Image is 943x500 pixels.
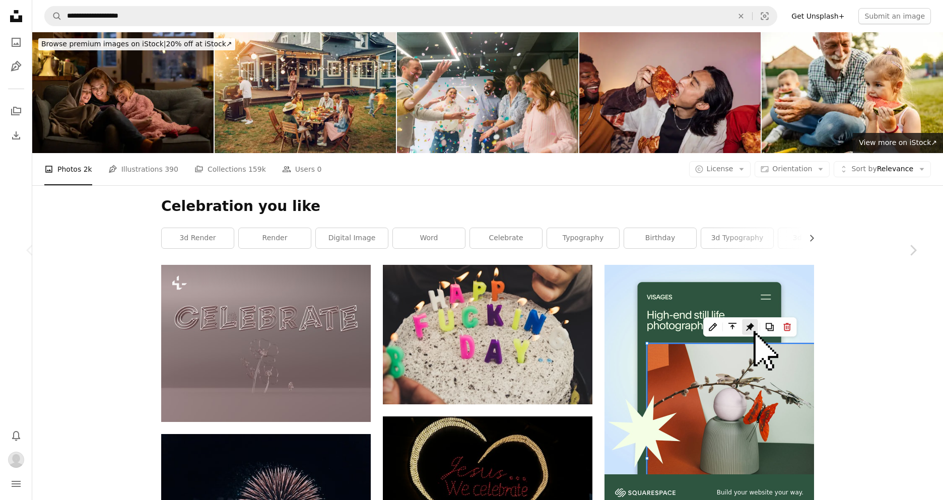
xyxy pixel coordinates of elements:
a: 3d render [162,228,234,248]
button: License [689,161,751,177]
img: Party in the office [397,32,578,153]
button: Profile [6,450,26,470]
a: Photos [6,32,26,52]
a: Users 0 [282,153,322,185]
img: a 3d rendering of a flower with the words celebrate [161,265,371,422]
span: Sort by [851,165,877,173]
button: Sort byRelevance [834,161,931,177]
button: Notifications [6,425,26,446]
a: render [239,228,311,248]
img: Cosy Evenings on the Sofa [32,32,214,153]
a: View more on iStock↗ [853,133,943,153]
a: typography [547,228,619,248]
a: a 3d rendering of a flower with the words celebrate [161,338,371,347]
a: Collections 159k [194,153,266,185]
img: Big Family and Friends Celebrating Outside at Home. Diverse Group of Children, Adults and Old Peo... [215,32,396,153]
img: Happy Fucking day cake [383,265,592,404]
a: heart illustration with quote [383,481,592,490]
button: Search Unsplash [45,7,62,26]
img: Avatar of user Ashleigh Clarke [8,452,24,468]
a: 3d typography [701,228,773,248]
span: 0 [317,164,321,175]
img: Happy girl is refreshing herself with watermelon in backyard with her granddad. [762,32,943,153]
button: Orientation [755,161,830,177]
span: Orientation [772,165,812,173]
span: License [707,165,733,173]
h1: Celebration you like [161,197,814,216]
img: file-1723602894256-972c108553a7image [604,265,814,474]
a: celebrate [470,228,542,248]
button: Submit an image [858,8,931,24]
a: Download History [6,125,26,146]
a: Collections [6,101,26,121]
a: digital image [316,228,388,248]
a: Get Unsplash+ [785,8,850,24]
a: Next [883,202,943,299]
button: Menu [6,474,26,494]
a: Browse premium images on iStock|20% off at iStock↗ [32,32,241,56]
span: 390 [165,164,178,175]
a: Happy Fucking day cake [383,330,592,339]
a: 3d lettering [778,228,850,248]
span: Relevance [851,164,913,174]
img: file-1606177908946-d1eed1cbe4f5image [615,488,676,497]
button: scroll list to the right [802,228,814,248]
span: Build your website your way. [717,488,803,497]
a: word [393,228,465,248]
a: birthday [624,228,696,248]
form: Find visuals sitewide [44,6,777,26]
img: Delicious Pizza Slice [579,32,761,153]
button: Visual search [753,7,777,26]
button: Clear [730,7,752,26]
a: Illustrations 390 [108,153,178,185]
div: 20% off at iStock ↗ [38,38,235,50]
span: View more on iStock ↗ [859,138,937,147]
span: Browse premium images on iStock | [41,40,166,48]
a: Illustrations [6,56,26,77]
span: 159k [248,164,266,175]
